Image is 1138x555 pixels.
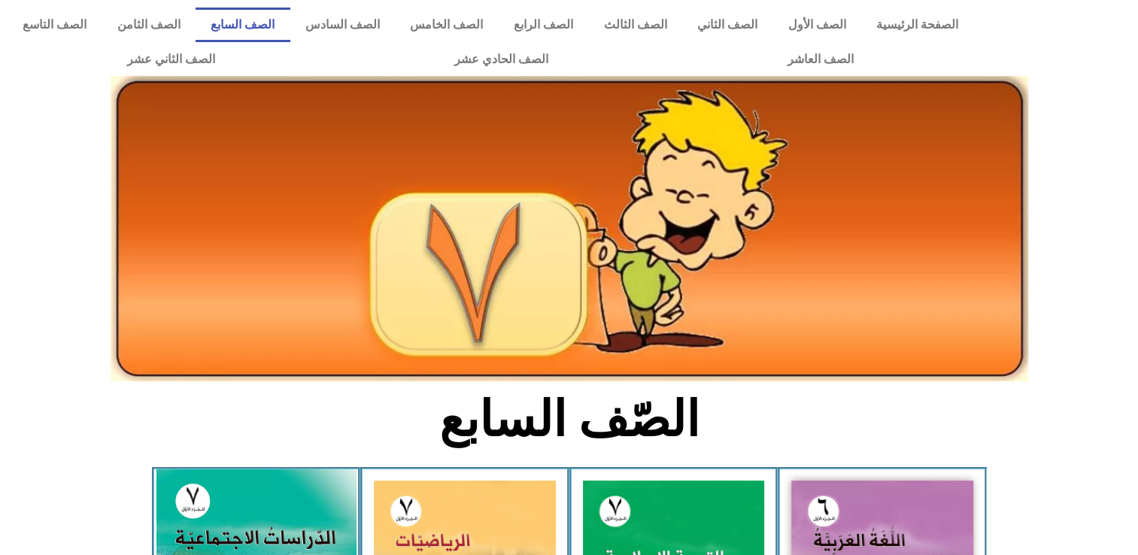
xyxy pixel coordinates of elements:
a: الصف الرابع [499,8,589,42]
a: الصف الثاني [682,8,773,42]
a: الصف الأول [772,8,861,42]
a: الصف الخامس [395,8,499,42]
a: الصف السابع [196,8,290,42]
a: الصف الثاني عشر [8,42,335,77]
h2: الصّف السابع [320,390,818,449]
a: الصف الثامن [102,8,196,42]
a: الصف العاشر [668,42,973,77]
a: الصف الحادي عشر [335,42,668,77]
a: الصف الثالث [588,8,682,42]
a: الصف التاسع [8,8,102,42]
a: الصفحة الرئيسية [861,8,974,42]
a: الصف السادس [290,8,396,42]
